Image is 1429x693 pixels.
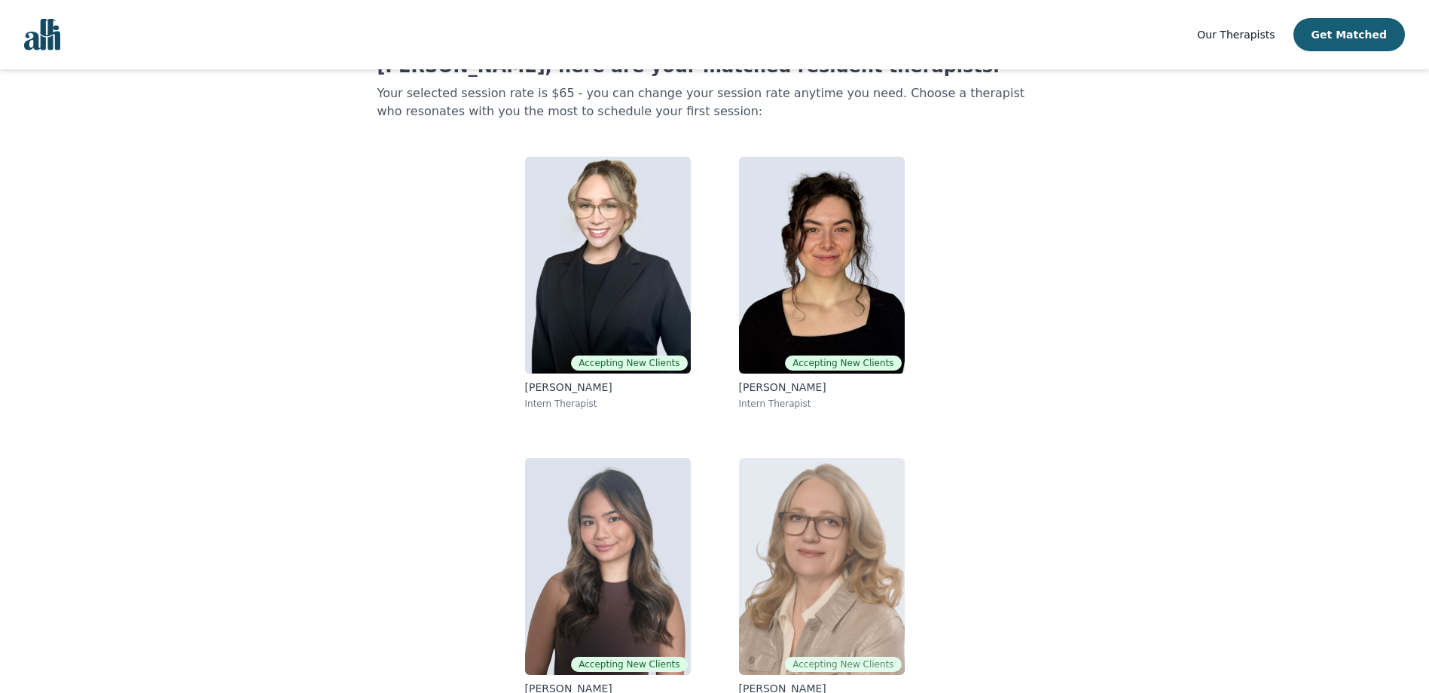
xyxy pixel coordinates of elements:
a: Olivia MooreAccepting New Clients[PERSON_NAME]Intern Therapist [513,145,703,422]
button: Get Matched [1293,18,1405,51]
span: Accepting New Clients [785,657,901,672]
img: Noreen Clare Tibudan [525,458,691,675]
span: Our Therapists [1197,29,1275,41]
p: Intern Therapist [525,398,691,410]
span: Accepting New Clients [571,356,687,371]
p: [PERSON_NAME] [525,380,691,395]
img: Siobhan Chandler [739,458,905,675]
p: Intern Therapist [739,398,905,410]
img: Olivia Moore [525,157,691,374]
span: Accepting New Clients [785,356,901,371]
p: [PERSON_NAME] [739,380,905,395]
span: Accepting New Clients [571,657,687,672]
a: Our Therapists [1197,26,1275,44]
img: Chloe Ives [739,157,905,374]
p: Your selected session rate is $65 - you can change your session rate anytime you need. Choose a t... [377,84,1052,121]
a: Chloe IvesAccepting New Clients[PERSON_NAME]Intern Therapist [727,145,917,422]
img: alli logo [24,19,60,50]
